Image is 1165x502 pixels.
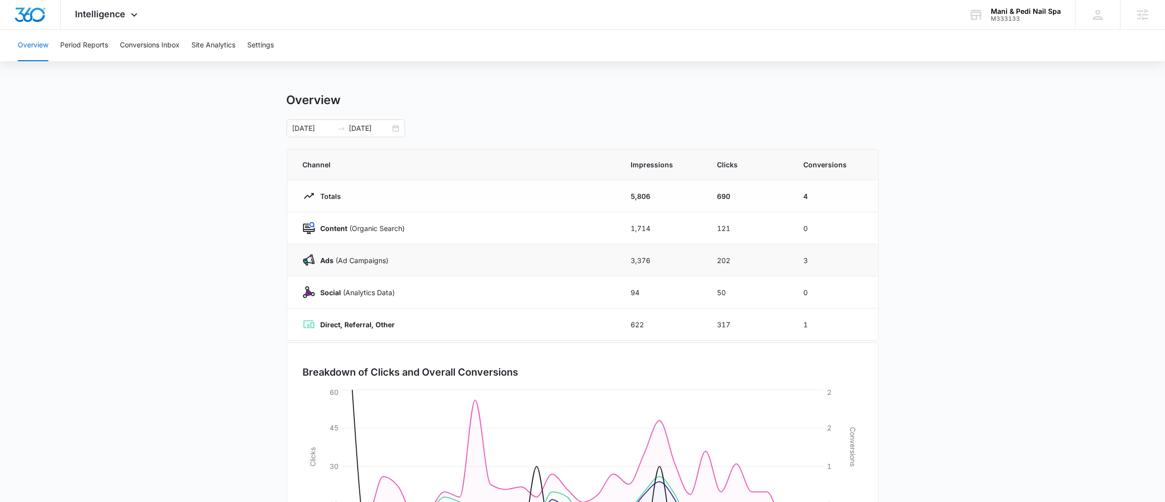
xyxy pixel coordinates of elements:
td: 317 [706,309,792,341]
td: 202 [706,244,792,276]
td: 0 [792,276,878,309]
tspan: 2 [827,424,831,432]
p: (Organic Search) [315,223,405,233]
input: End date [349,123,390,134]
div: account name [991,7,1061,15]
div: account id [991,15,1061,22]
td: 3,376 [619,244,706,276]
tspan: Clicks [308,447,316,466]
td: 121 [706,212,792,244]
tspan: 30 [330,462,338,470]
p: (Analytics Data) [315,287,395,298]
p: Totals [315,191,341,201]
td: 690 [706,180,792,212]
tspan: 45 [330,424,338,432]
strong: Social [321,288,341,297]
input: Start date [293,123,334,134]
span: Impressions [631,159,694,170]
td: 94 [619,276,706,309]
p: (Ad Campaigns) [315,255,389,266]
td: 5,806 [619,180,706,212]
button: Conversions Inbox [120,30,180,61]
td: 1 [792,309,878,341]
strong: Content [321,224,348,232]
span: swap-right [338,124,345,132]
strong: Direct, Referral, Other [321,320,395,329]
button: Settings [247,30,274,61]
td: 1,714 [619,212,706,244]
button: Period Reports [60,30,108,61]
img: Social [303,286,315,298]
tspan: 60 [330,388,338,396]
td: 0 [792,212,878,244]
span: Intelligence [75,9,126,19]
img: Ads [303,254,315,266]
tspan: 1 [827,462,831,470]
button: Overview [18,30,48,61]
img: Content [303,222,315,234]
span: Clicks [717,159,780,170]
td: 50 [706,276,792,309]
td: 4 [792,180,878,212]
button: Site Analytics [191,30,235,61]
td: 3 [792,244,878,276]
strong: Ads [321,256,334,265]
span: Channel [303,159,607,170]
span: to [338,124,345,132]
td: 622 [619,309,706,341]
span: Conversions [804,159,863,170]
h3: Breakdown of Clicks and Overall Conversions [303,365,519,380]
tspan: 2 [827,388,831,396]
h1: Overview [287,93,341,108]
tspan: Conversions [849,427,857,466]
